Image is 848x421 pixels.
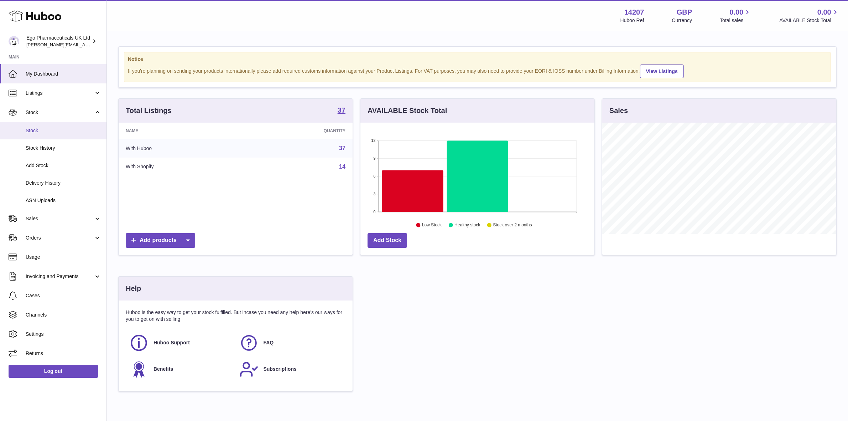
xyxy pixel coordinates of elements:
[817,7,831,17] span: 0.00
[239,333,342,353] a: FAQ
[128,63,827,78] div: If you're planning on sending your products internationally please add required customs informati...
[26,254,101,261] span: Usage
[119,158,245,176] td: With Shopify
[9,36,19,47] img: jane.bates@egopharm.com
[26,215,94,222] span: Sales
[339,145,345,151] a: 37
[454,223,480,228] text: Healthy stock
[720,17,751,24] span: Total sales
[373,174,375,178] text: 6
[422,223,442,228] text: Low Stock
[154,339,190,346] span: Huboo Support
[26,350,101,357] span: Returns
[373,192,375,196] text: 3
[128,56,827,63] strong: Notice
[129,333,232,353] a: Huboo Support
[338,107,345,115] a: 37
[339,164,345,170] a: 14
[126,309,345,323] p: Huboo is the easy way to get your stock fulfilled. But incase you need any help here's our ways f...
[119,123,245,139] th: Name
[609,106,628,115] h3: Sales
[126,106,172,115] h3: Total Listings
[26,71,101,77] span: My Dashboard
[26,127,101,134] span: Stock
[26,235,94,241] span: Orders
[26,312,101,318] span: Channels
[371,138,375,143] text: 12
[26,197,101,204] span: ASN Uploads
[154,366,173,373] span: Benefits
[26,35,90,48] div: Ego Pharmaceuticals UK Ltd
[129,360,232,379] a: Benefits
[368,233,407,248] a: Add Stock
[126,233,195,248] a: Add products
[26,145,101,152] span: Stock History
[677,7,692,17] strong: GBP
[264,366,297,373] span: Subscriptions
[373,156,375,160] text: 9
[9,365,98,378] a: Log out
[779,7,839,24] a: 0.00 AVAILABLE Stock Total
[245,123,353,139] th: Quantity
[26,42,181,47] span: [PERSON_NAME][EMAIL_ADDRESS][PERSON_NAME][DOMAIN_NAME]
[264,339,274,346] span: FAQ
[119,139,245,158] td: With Huboo
[493,223,532,228] text: Stock over 2 months
[672,17,692,24] div: Currency
[26,331,101,338] span: Settings
[640,65,684,78] a: View Listings
[620,17,644,24] div: Huboo Ref
[126,284,141,293] h3: Help
[239,360,342,379] a: Subscriptions
[26,162,101,169] span: Add Stock
[26,90,94,97] span: Listings
[338,107,345,114] strong: 37
[624,7,644,17] strong: 14207
[779,17,839,24] span: AVAILABLE Stock Total
[730,7,744,17] span: 0.00
[26,109,94,116] span: Stock
[720,7,751,24] a: 0.00 Total sales
[373,210,375,214] text: 0
[26,273,94,280] span: Invoicing and Payments
[26,180,101,186] span: Delivery History
[368,106,447,115] h3: AVAILABLE Stock Total
[26,292,101,299] span: Cases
